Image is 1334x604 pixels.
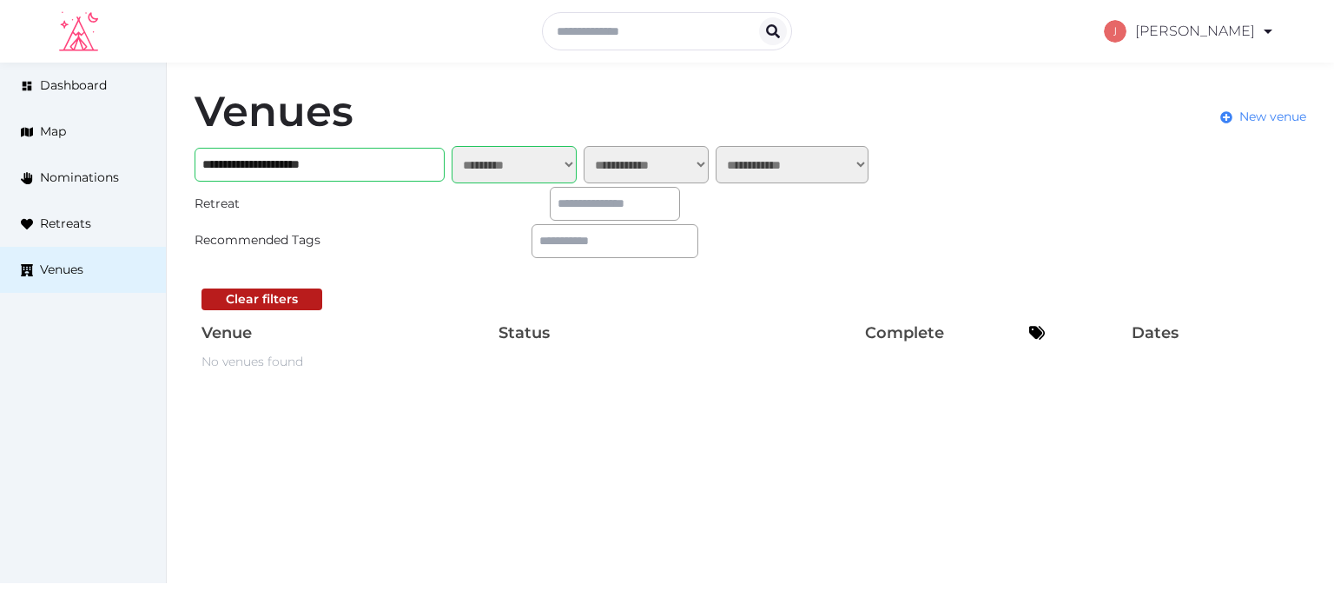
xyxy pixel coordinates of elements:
[195,195,361,213] div: Retreat
[635,317,951,348] th: Complete
[226,290,298,309] div: Clear filters
[40,261,83,279] span: Venues
[1220,108,1306,126] a: New venue
[40,123,66,141] span: Map
[40,215,91,233] span: Retreats
[195,231,361,249] div: Recommended Tags
[201,352,1299,371] p: No venues found
[413,317,635,348] th: Status
[195,317,413,348] th: Venue
[1104,7,1275,56] a: [PERSON_NAME]
[195,90,353,132] h1: Venues
[1239,108,1306,126] span: New venue
[40,169,119,187] span: Nominations
[201,289,322,310] button: Clear filters
[1052,317,1258,348] th: Dates
[40,76,107,95] span: Dashboard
